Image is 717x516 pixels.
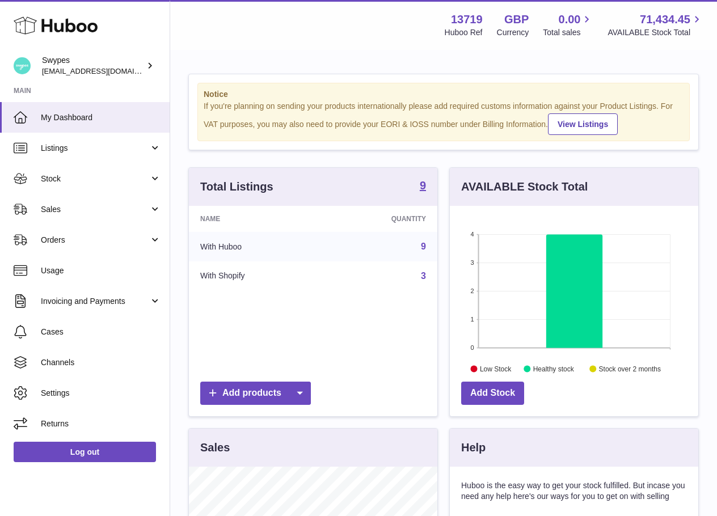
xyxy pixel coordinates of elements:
[189,232,323,261] td: With Huboo
[41,327,161,337] span: Cases
[608,12,703,38] a: 71,434.45 AVAILABLE Stock Total
[640,12,690,27] span: 71,434.45
[451,12,483,27] strong: 13719
[41,265,161,276] span: Usage
[461,179,588,194] h3: AVAILABLE Stock Total
[41,357,161,368] span: Channels
[470,316,474,323] text: 1
[559,12,581,27] span: 0.00
[189,261,323,291] td: With Shopify
[200,440,230,455] h3: Sales
[14,57,31,74] img: internalAdmin-13719@internal.huboo.com
[323,206,437,232] th: Quantity
[41,388,161,399] span: Settings
[41,174,149,184] span: Stock
[204,101,684,135] div: If you're planning on sending your products internationally please add required customs informati...
[599,365,661,373] text: Stock over 2 months
[470,231,474,238] text: 4
[548,113,618,135] a: View Listings
[543,27,593,38] span: Total sales
[461,382,524,405] a: Add Stock
[504,12,529,27] strong: GBP
[200,382,311,405] a: Add products
[41,112,161,123] span: My Dashboard
[420,180,426,191] strong: 9
[470,287,474,294] text: 2
[41,143,149,154] span: Listings
[480,365,512,373] text: Low Stock
[42,55,144,77] div: Swypes
[421,271,426,281] a: 3
[461,480,687,502] p: Huboo is the easy way to get your stock fulfilled. But incase you need any help here's our ways f...
[41,204,149,215] span: Sales
[204,89,684,100] strong: Notice
[533,365,575,373] text: Healthy stock
[445,27,483,38] div: Huboo Ref
[470,344,474,351] text: 0
[41,296,149,307] span: Invoicing and Payments
[14,442,156,462] a: Log out
[497,27,529,38] div: Currency
[200,179,273,194] h3: Total Listings
[421,242,426,251] a: 9
[189,206,323,232] th: Name
[608,27,703,38] span: AVAILABLE Stock Total
[42,66,167,75] span: [EMAIL_ADDRESS][DOMAIN_NAME]
[461,440,486,455] h3: Help
[543,12,593,38] a: 0.00 Total sales
[420,180,426,193] a: 9
[41,418,161,429] span: Returns
[470,259,474,266] text: 3
[41,235,149,246] span: Orders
